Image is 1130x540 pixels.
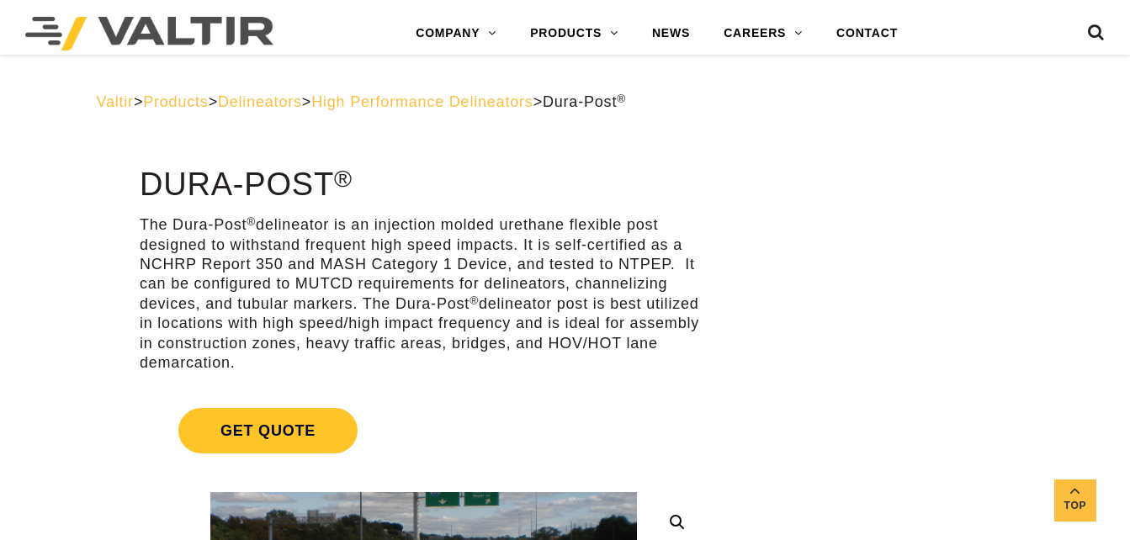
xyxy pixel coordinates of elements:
a: NEWS [635,17,707,50]
a: Products [143,93,208,110]
a: Valtir [96,93,133,110]
a: PRODUCTS [513,17,635,50]
sup: ® [247,215,256,228]
a: Top [1054,479,1096,521]
a: Get Quote [140,388,708,474]
sup: ® [334,165,353,192]
a: High Performance Delineators [311,93,533,110]
a: CONTACT [820,17,915,50]
sup: ® [470,294,479,307]
span: Dura-Post [543,93,626,110]
h1: Dura-Post [140,167,708,203]
a: CAREERS [707,17,820,50]
span: Get Quote [178,408,358,453]
sup: ® [617,93,626,105]
span: Top [1054,496,1096,516]
p: The Dura-Post delineator is an injection molded urethane flexible post designed to withstand freq... [140,215,708,373]
a: COMPANY [399,17,513,50]
img: Valtir [25,17,273,50]
div: > > > > [96,93,1033,112]
a: Delineators [218,93,302,110]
